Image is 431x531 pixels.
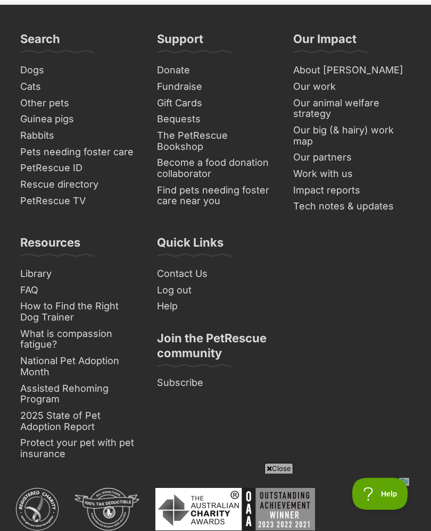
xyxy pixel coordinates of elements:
a: Work with us [289,166,415,182]
a: Protect your pet with pet insurance [16,435,142,462]
a: The PetRescue Bookshop [153,128,279,155]
a: Bequests [153,111,279,128]
h3: Join the PetRescue community [157,331,275,367]
a: Contact Us [153,266,279,282]
a: Library [16,266,142,282]
a: Impact reports [289,182,415,199]
a: PetRescue TV [16,193,142,209]
a: Donate [153,62,279,79]
a: National Pet Adoption Month [16,353,142,380]
a: Our partners [289,149,415,166]
a: Find pets needing foster care near you [153,182,279,209]
a: Subscribe [153,375,279,391]
a: Pets needing foster care [16,144,142,161]
h3: Search [20,31,60,53]
a: About [PERSON_NAME] [289,62,415,79]
iframe: Advertisement [22,478,409,526]
a: Rescue directory [16,176,142,193]
iframe: Help Scout Beacon - Open [352,478,410,510]
a: Fundraise [153,79,279,95]
h3: Resources [20,235,80,256]
a: How to Find the Right Dog Trainer [16,298,142,325]
img: ACNC [16,488,59,530]
a: Assisted Rehoming Program [16,381,142,408]
h3: Quick Links [157,235,223,256]
a: PetRescue ID [16,160,142,176]
a: Dogs [16,62,142,79]
a: Other pets [16,95,142,112]
a: Become a food donation collaborator [153,155,279,182]
a: Guinea pigs [16,111,142,128]
a: Tech notes & updates [289,198,415,215]
a: Gift Cards [153,95,279,112]
a: Log out [153,282,279,299]
span: Close [264,463,293,474]
h3: Our Impact [293,31,357,53]
a: Cats [16,79,142,95]
a: Our animal welfare strategy [289,95,415,122]
h3: Support [157,31,203,53]
a: Our work [289,79,415,95]
a: What is compassion fatigue? [16,326,142,353]
a: Rabbits [16,128,142,144]
a: 2025 State of Pet Adoption Report [16,408,142,435]
a: Our big (& hairy) work map [289,122,415,149]
a: FAQ [16,282,142,299]
a: Help [153,298,279,315]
